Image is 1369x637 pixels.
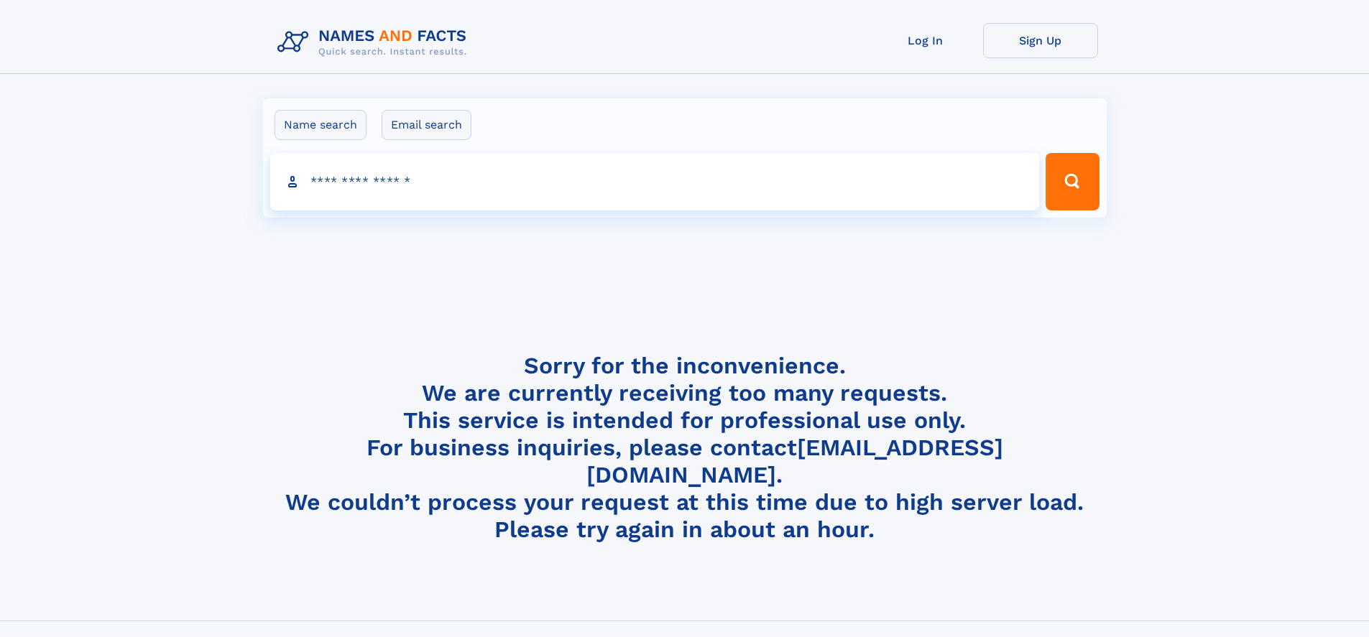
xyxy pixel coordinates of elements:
[272,23,479,62] img: Logo Names and Facts
[586,434,1003,488] a: [EMAIL_ADDRESS][DOMAIN_NAME]
[270,153,1040,210] input: search input
[983,23,1098,58] a: Sign Up
[868,23,983,58] a: Log In
[272,352,1098,544] h4: Sorry for the inconvenience. We are currently receiving too many requests. This service is intend...
[275,110,367,140] label: Name search
[1046,153,1099,210] button: Search Button
[382,110,471,140] label: Email search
